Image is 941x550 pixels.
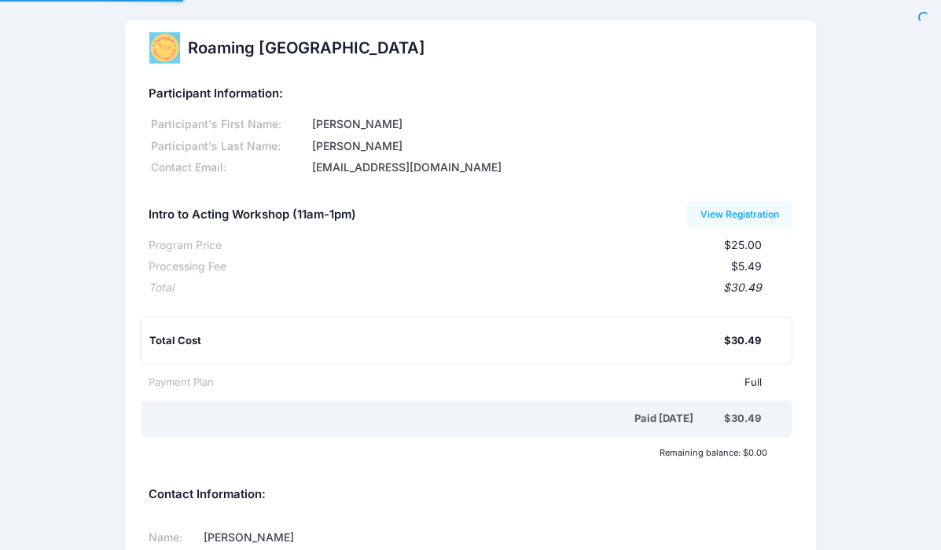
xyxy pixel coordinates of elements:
[724,238,762,251] span: $25.00
[149,375,214,390] div: Payment Plan
[149,237,222,254] div: Program Price
[724,411,761,427] div: $30.49
[149,116,310,133] div: Participant's First Name:
[214,375,763,390] div: Full
[174,280,763,296] div: $30.49
[149,138,310,155] div: Participant's Last Name:
[310,138,793,155] div: [PERSON_NAME]
[310,116,793,133] div: [PERSON_NAME]
[149,159,310,176] div: Contact Email:
[149,258,226,275] div: Processing Fee
[687,201,793,228] a: View Registration
[188,38,425,57] h2: Roaming [GEOGRAPHIC_DATA]
[149,87,793,101] h5: Participant Information:
[152,411,725,427] div: Paid [DATE]
[141,448,775,457] div: Remaining balance: $0.00
[226,258,763,275] div: $5.49
[149,280,174,296] div: Total
[149,333,725,349] div: Total Cost
[724,333,761,349] div: $30.49
[149,208,356,222] h5: Intro to Acting Workshop (11am-1pm)
[149,488,793,502] h5: Contact Information:
[310,159,793,176] div: [EMAIL_ADDRESS][DOMAIN_NAME]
